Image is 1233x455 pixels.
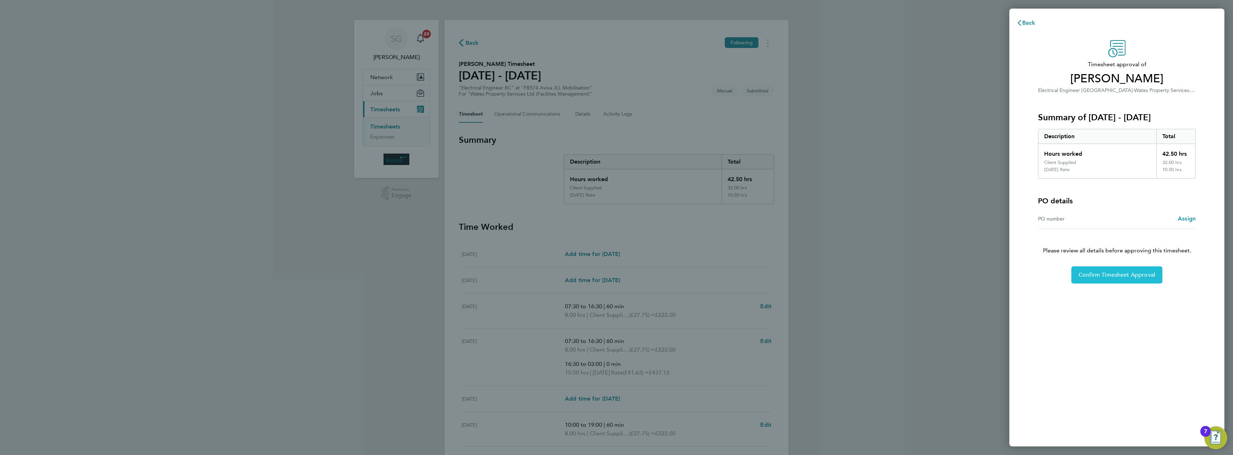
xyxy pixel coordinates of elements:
[1029,229,1204,255] p: Please review all details before approving this timesheet.
[1071,266,1162,284] button: Confirm Timesheet Approval
[1009,16,1043,30] button: Back
[1038,144,1156,160] div: Hours worked
[1038,87,1133,93] span: Electrical Engineer [GEOGRAPHIC_DATA]
[1079,271,1155,279] span: Confirm Timesheet Approval
[1022,19,1036,26] span: Back
[1038,129,1156,144] div: Description
[1044,160,1076,165] div: Client Supplied
[1156,167,1196,178] div: 10.50 hrs
[1156,144,1196,160] div: 42.50 hrs
[1038,72,1196,86] span: [PERSON_NAME]
[1038,196,1073,206] h4: PO details
[1178,215,1196,222] span: Assign
[1204,426,1227,449] button: Open Resource Center, 7 new notifications
[1044,167,1070,173] div: [DATE] Rate
[1038,214,1117,223] div: PO number
[1178,214,1196,223] a: Assign
[1038,129,1196,179] div: Summary of 20 - 26 Sep 2025
[1133,87,1134,93] span: ·
[1038,60,1196,69] span: Timesheet approval of
[1156,129,1196,144] div: Total
[1038,112,1196,123] h3: Summary of [DATE] - [DATE]
[1156,160,1196,167] div: 32.00 hrs
[1204,431,1207,441] div: 7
